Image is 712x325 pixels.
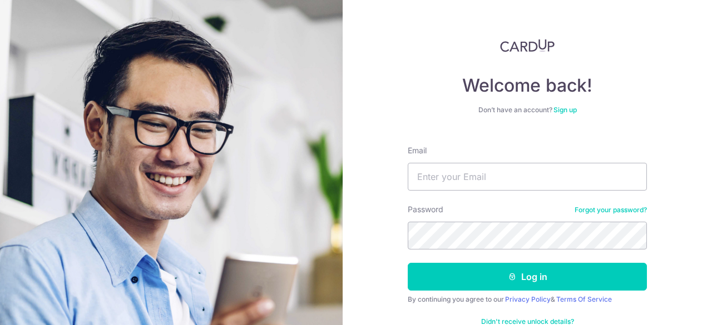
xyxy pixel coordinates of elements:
[408,163,647,191] input: Enter your Email
[408,204,443,215] label: Password
[408,295,647,304] div: By continuing you agree to our &
[408,74,647,97] h4: Welcome back!
[575,206,647,214] a: Forgot your password?
[408,145,427,156] label: Email
[500,39,555,52] img: CardUp Logo
[556,295,612,303] a: Terms Of Service
[408,106,647,114] div: Don’t have an account?
[553,106,577,114] a: Sign up
[408,263,647,291] button: Log in
[505,295,551,303] a: Privacy Policy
